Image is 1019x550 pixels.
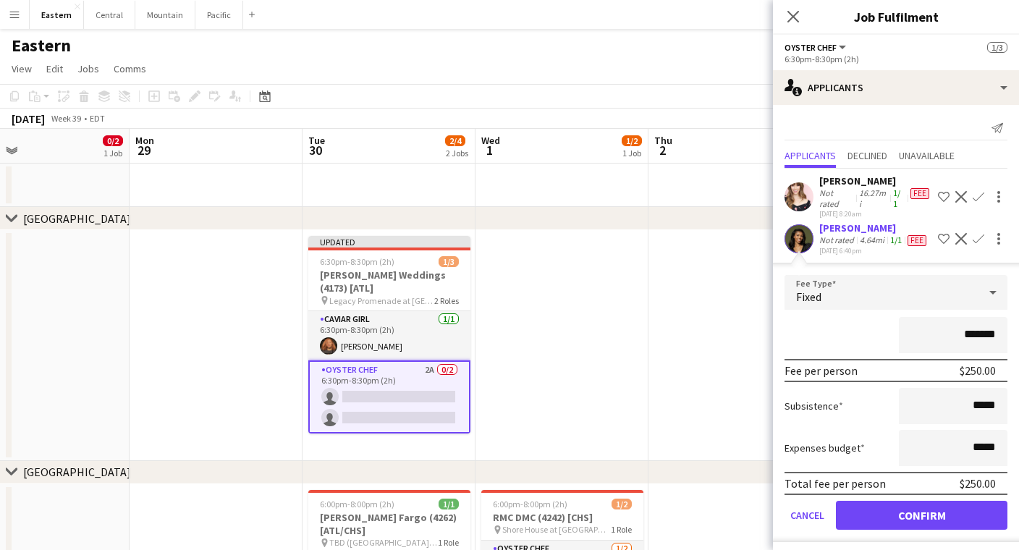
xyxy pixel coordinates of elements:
[320,256,394,267] span: 6:30pm-8:30pm (2h)
[12,62,32,75] span: View
[785,476,886,491] div: Total fee per person
[493,499,567,509] span: 6:00pm-8:00pm (2h)
[195,1,243,29] button: Pacific
[908,235,926,246] span: Fee
[23,465,131,479] div: [GEOGRAPHIC_DATA]
[306,142,325,158] span: 30
[308,511,470,537] h3: [PERSON_NAME] Fargo (4262) [ATL/CHS]
[103,148,122,158] div: 1 Job
[908,187,932,209] div: Crew has different fees then in role
[773,70,1019,105] div: Applicants
[108,59,152,78] a: Comms
[308,134,325,147] span: Tue
[785,151,836,161] span: Applicants
[114,62,146,75] span: Comms
[439,256,459,267] span: 1/3
[796,289,821,304] span: Fixed
[785,42,837,53] span: Oyster Chef
[960,476,996,491] div: $250.00
[329,537,438,548] span: TBD ([GEOGRAPHIC_DATA], [GEOGRAPHIC_DATA])
[785,399,843,412] label: Subsistence
[773,7,1019,26] h3: Job Fulfilment
[905,234,929,246] div: Crew has different fees then in role
[23,211,131,226] div: [GEOGRAPHIC_DATA]
[72,59,105,78] a: Jobs
[847,151,887,161] span: Declined
[785,363,858,378] div: Fee per person
[856,187,890,209] div: 16.27mi
[652,142,672,158] span: 2
[329,295,434,306] span: Legacy Promenade at [GEOGRAPHIC_DATA] S
[893,187,900,209] app-skills-label: 1/1
[622,148,641,158] div: 1 Job
[960,363,996,378] div: $250.00
[135,134,154,147] span: Mon
[438,537,459,548] span: 1 Role
[479,142,500,158] span: 1
[910,188,929,199] span: Fee
[785,54,1007,64] div: 6:30pm-8:30pm (2h)
[12,111,45,126] div: [DATE]
[819,209,932,219] div: [DATE] 8:20am
[481,511,643,524] h3: RMC DMC (4242) [CHS]
[308,311,470,360] app-card-role: Caviar Girl1/16:30pm-8:30pm (2h)[PERSON_NAME]
[308,360,470,433] app-card-role: Oyster Chef2A0/26:30pm-8:30pm (2h)
[819,221,929,234] div: [PERSON_NAME]
[502,524,611,535] span: Shore House at [GEOGRAPHIC_DATA] ([GEOGRAPHIC_DATA], [GEOGRAPHIC_DATA])
[785,42,848,53] button: Oyster Chef
[857,234,887,246] div: 4.64mi
[819,187,856,209] div: Not rated
[133,142,154,158] span: 29
[439,499,459,509] span: 1/1
[622,135,642,146] span: 1/2
[785,501,830,530] button: Cancel
[320,499,394,509] span: 6:00pm-8:00pm (2h)
[819,246,929,255] div: [DATE] 6:40pm
[48,113,84,124] span: Week 39
[308,236,470,433] app-job-card: Updated6:30pm-8:30pm (2h)1/3[PERSON_NAME] Weddings (4173) [ATL] Legacy Promenade at [GEOGRAPHIC_D...
[445,135,465,146] span: 2/4
[46,62,63,75] span: Edit
[41,59,69,78] a: Edit
[612,499,632,509] span: 1/2
[6,59,38,78] a: View
[30,1,84,29] button: Eastern
[785,441,865,454] label: Expenses budget
[819,234,857,246] div: Not rated
[819,174,932,187] div: [PERSON_NAME]
[890,234,902,245] app-skills-label: 1/1
[308,236,470,247] div: Updated
[899,151,955,161] span: Unavailable
[654,134,672,147] span: Thu
[434,295,459,306] span: 2 Roles
[308,268,470,295] h3: [PERSON_NAME] Weddings (4173) [ATL]
[611,524,632,535] span: 1 Role
[836,501,1007,530] button: Confirm
[103,135,123,146] span: 0/2
[77,62,99,75] span: Jobs
[90,113,105,124] div: EDT
[446,148,468,158] div: 2 Jobs
[481,134,500,147] span: Wed
[135,1,195,29] button: Mountain
[987,42,1007,53] span: 1/3
[12,35,71,56] h1: Eastern
[84,1,135,29] button: Central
